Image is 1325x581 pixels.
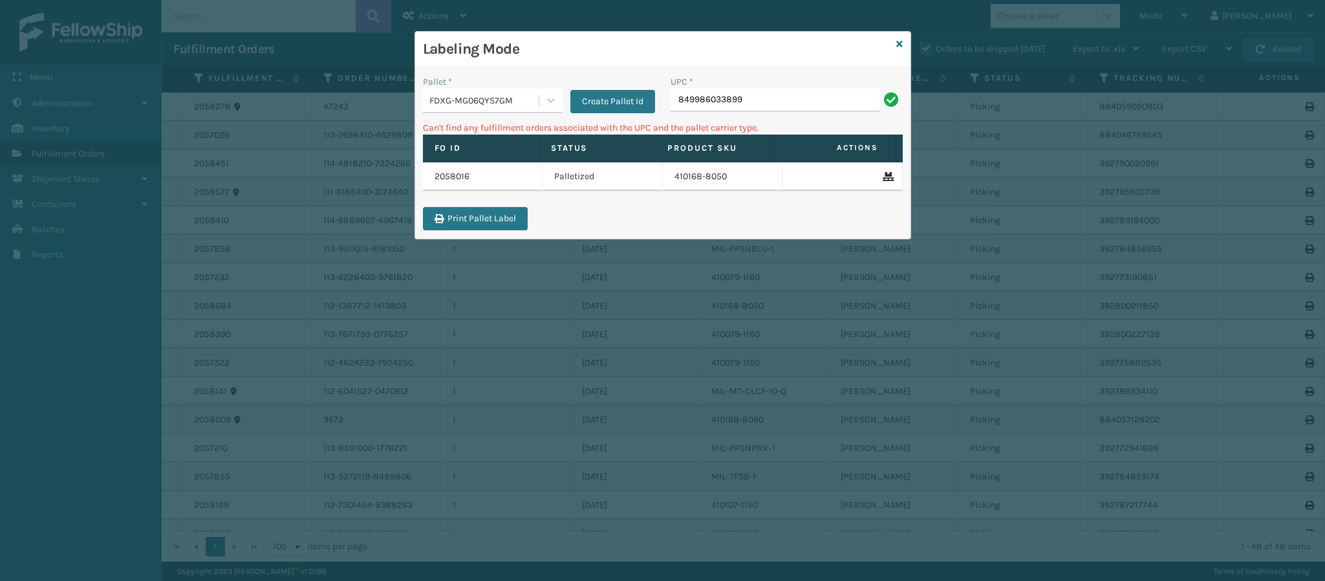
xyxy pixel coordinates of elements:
[423,207,528,230] button: Print Pallet Label
[551,142,643,154] label: Status
[423,75,452,89] label: Pallet
[423,39,891,59] h3: Labeling Mode
[435,170,469,183] a: 2058016
[429,94,540,107] div: FDXG-MG06QYS7GM
[570,90,655,113] button: Create Pallet Id
[667,142,760,154] label: Product SKU
[435,142,527,154] label: Fo Id
[543,162,663,191] td: Palletized
[776,137,885,159] span: Actions
[663,162,783,191] td: 410168-8050
[671,75,693,89] label: UPC
[423,121,903,135] p: Can't find any fulfillment orders associated with the UPC and the pallet carrier type.
[883,172,890,181] i: Remove From Pallet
